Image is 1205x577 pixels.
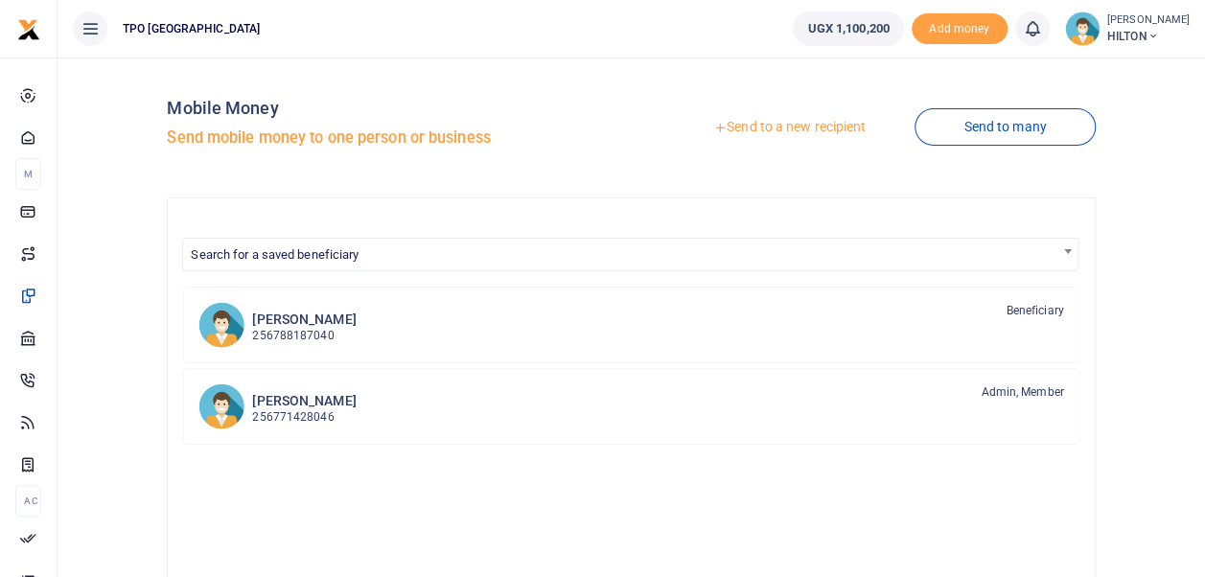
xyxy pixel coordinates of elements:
[912,13,1008,45] li: Toup your wallet
[183,368,1078,445] a: AO [PERSON_NAME] 256771428046 Admin, Member
[252,408,356,427] p: 256771428046
[912,20,1008,35] a: Add money
[15,158,41,190] li: M
[793,12,903,46] a: UGX 1,100,200
[785,12,911,46] li: Wallet ballance
[807,19,889,38] span: UGX 1,100,200
[912,13,1008,45] span: Add money
[1107,12,1190,29] small: [PERSON_NAME]
[167,128,623,148] h5: Send mobile money to one person or business
[115,20,267,37] span: TPO [GEOGRAPHIC_DATA]
[182,238,1078,271] span: Search for a saved beneficiary
[252,327,356,345] p: 256788187040
[183,239,1077,268] span: Search for a saved beneficiary
[1006,302,1063,319] span: Beneficiary
[191,247,359,262] span: Search for a saved beneficiary
[15,485,41,517] li: Ac
[167,98,623,119] h4: Mobile Money
[252,312,356,328] h6: [PERSON_NAME]
[915,108,1095,146] a: Send to many
[1065,12,1190,46] a: profile-user [PERSON_NAME] HILTON
[17,21,40,35] a: logo-small logo-large logo-large
[198,302,244,348] img: CO
[252,393,356,409] h6: [PERSON_NAME]
[664,110,915,145] a: Send to a new recipient
[183,287,1078,363] a: CO [PERSON_NAME] 256788187040 Beneficiary
[17,18,40,41] img: logo-small
[981,383,1063,401] span: Admin, Member
[198,383,244,429] img: AO
[1107,28,1190,45] span: HILTON
[1065,12,1100,46] img: profile-user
